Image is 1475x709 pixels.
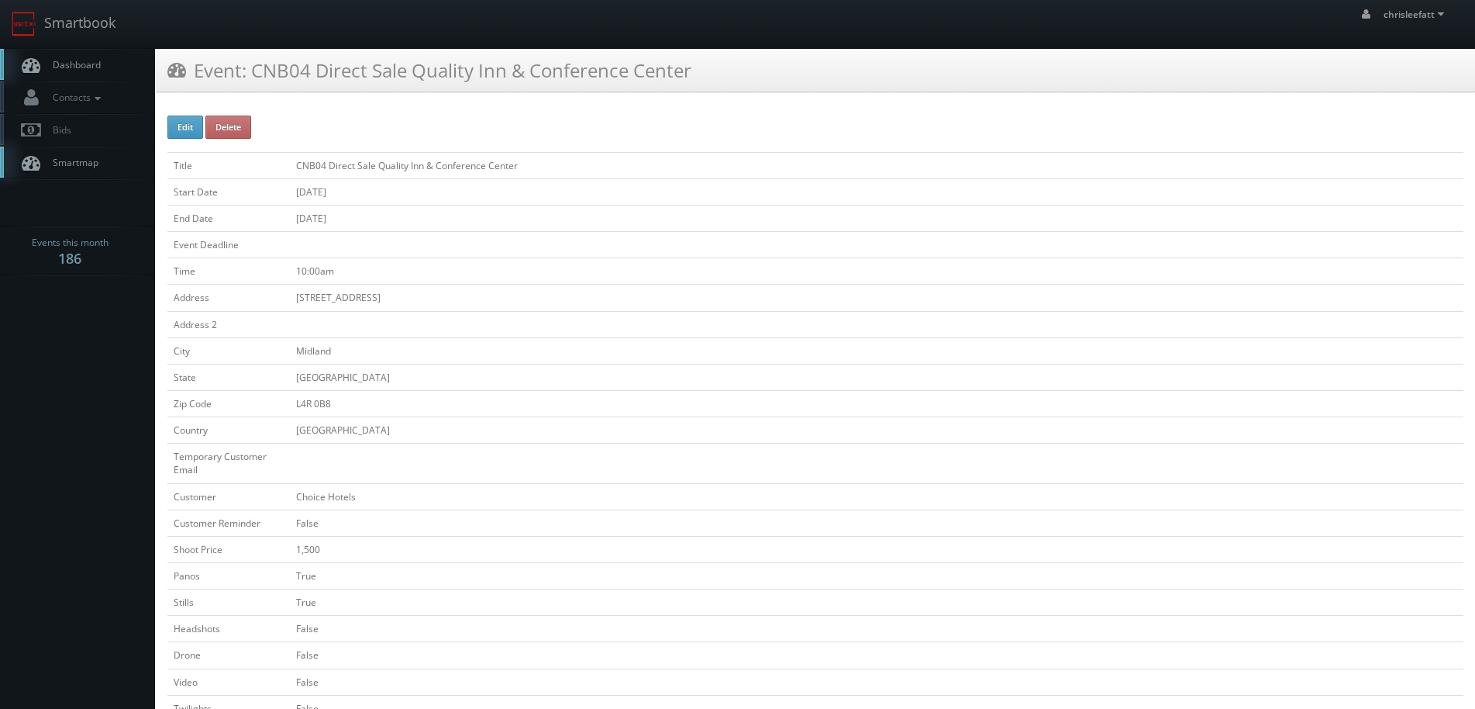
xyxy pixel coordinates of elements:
td: False [290,642,1463,669]
td: Temporary Customer Email [167,444,290,483]
td: Midland [290,337,1463,364]
span: Contacts [45,91,105,104]
td: Video [167,669,290,695]
td: Customer [167,483,290,510]
td: [GEOGRAPHIC_DATA] [290,417,1463,444]
strong: 186 [58,249,81,268]
span: Smartmap [45,156,98,169]
td: CNB04 Direct Sale Quality Inn & Conference Center [290,152,1463,178]
td: Stills [167,590,290,616]
td: Time [167,258,290,285]
td: L4R 0B8 [290,390,1463,417]
button: Edit [167,116,203,139]
td: State [167,364,290,390]
td: Event Deadline [167,232,290,258]
button: Delete [205,116,251,139]
td: Title [167,152,290,178]
td: Start Date [167,178,290,205]
h3: Event: CNB04 Direct Sale Quality Inn & Conference Center [167,57,691,84]
span: chrisleefatt [1384,8,1449,21]
td: False [290,669,1463,695]
img: smartbook-logo.png [12,12,36,36]
td: Address [167,285,290,311]
td: End Date [167,205,290,231]
td: Shoot Price [167,536,290,562]
td: [STREET_ADDRESS] [290,285,1463,311]
td: City [167,337,290,364]
span: Bids [45,123,71,137]
td: True [290,562,1463,589]
td: Headshots [167,616,290,642]
td: Drone [167,642,290,669]
span: Dashboard [45,58,101,71]
td: [GEOGRAPHIC_DATA] [290,364,1463,390]
td: Zip Code [167,390,290,417]
td: Country [167,417,290,444]
td: False [290,616,1463,642]
td: False [290,510,1463,536]
td: Customer Reminder [167,510,290,536]
td: 10:00am [290,258,1463,285]
td: True [290,590,1463,616]
td: [DATE] [290,205,1463,231]
td: Address 2 [167,311,290,337]
td: 1,500 [290,536,1463,562]
td: Panos [167,562,290,589]
td: [DATE] [290,178,1463,205]
span: Events this month [32,235,109,251]
td: Choice Hotels [290,483,1463,510]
